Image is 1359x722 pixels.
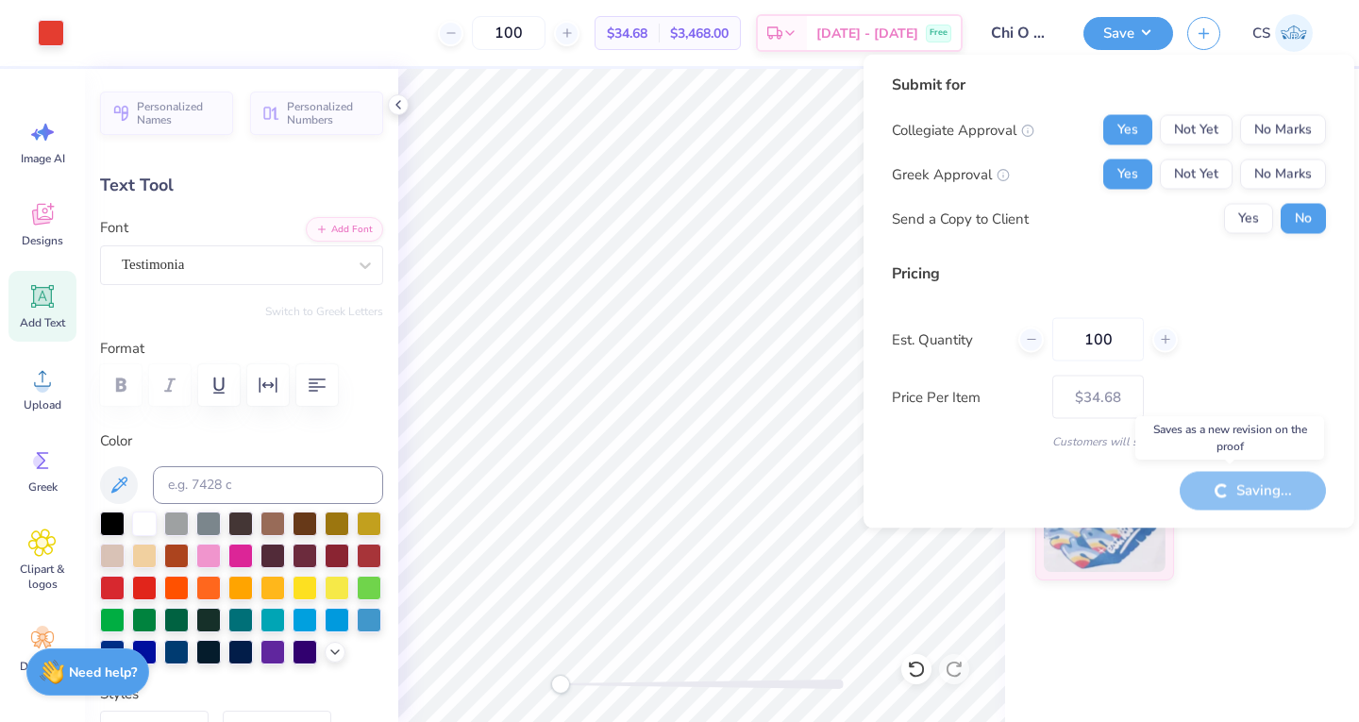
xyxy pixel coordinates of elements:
[100,217,128,239] label: Font
[11,562,74,592] span: Clipart & logos
[1052,318,1144,361] input: – –
[977,14,1069,52] input: Untitled Design
[892,208,1029,229] div: Send a Copy to Client
[1083,17,1173,50] button: Save
[816,24,918,43] span: [DATE] - [DATE]
[22,233,63,248] span: Designs
[1240,160,1326,190] button: No Marks
[1240,115,1326,145] button: No Marks
[250,92,383,135] button: Personalized Numbers
[930,26,948,40] span: Free
[28,479,58,495] span: Greek
[892,262,1326,285] div: Pricing
[1135,416,1324,460] div: Saves as a new revision on the proof
[137,100,222,126] span: Personalized Names
[69,663,137,681] strong: Need help?
[1103,160,1152,190] button: Yes
[892,328,1004,350] label: Est. Quantity
[100,338,383,360] label: Format
[20,315,65,330] span: Add Text
[1244,14,1321,52] a: CS
[306,217,383,242] button: Add Font
[21,151,65,166] span: Image AI
[1103,115,1152,145] button: Yes
[287,100,372,126] span: Personalized Numbers
[100,430,383,452] label: Color
[607,24,647,43] span: $34.68
[551,675,570,694] div: Accessibility label
[892,74,1326,96] div: Submit for
[1252,23,1270,44] span: CS
[1160,115,1233,145] button: Not Yet
[100,92,233,135] button: Personalized Names
[892,433,1326,450] div: Customers will see this price on HQ.
[153,466,383,504] input: e.g. 7428 c
[265,304,383,319] button: Switch to Greek Letters
[670,24,729,43] span: $3,468.00
[892,163,1010,185] div: Greek Approval
[100,173,383,198] div: Text Tool
[24,397,61,412] span: Upload
[1281,204,1326,234] button: No
[1275,14,1313,52] img: Carlee Strub
[472,16,545,50] input: – –
[892,119,1034,141] div: Collegiate Approval
[892,386,1038,408] label: Price Per Item
[20,659,65,674] span: Decorate
[1160,160,1233,190] button: Not Yet
[1224,204,1273,234] button: Yes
